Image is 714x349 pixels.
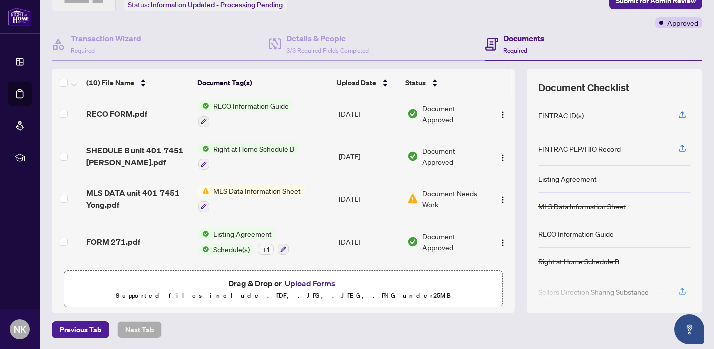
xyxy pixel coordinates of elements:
span: NK [14,322,26,336]
button: Status IconRight at Home Schedule B [198,143,298,170]
th: Status [401,69,487,97]
td: [DATE] [335,220,404,263]
th: Document Tag(s) [193,69,333,97]
h4: Documents [503,32,544,44]
div: RECO Information Guide [538,228,614,239]
span: Right at Home Schedule B [209,143,298,154]
button: Previous Tab [52,321,109,338]
span: Document Approved [422,103,486,125]
span: Listing Agreement [209,228,276,239]
td: [DATE] [335,135,404,178]
div: FINTRAC PEP/HIO Record [538,143,621,154]
td: [DATE] [335,263,404,306]
img: Document Status [407,193,418,204]
img: Logo [499,111,507,119]
span: Upload Date [337,77,376,88]
span: Schedule(s) [209,244,254,255]
div: Right at Home Schedule B [538,256,619,267]
span: Drag & Drop orUpload FormsSupported files include .PDF, .JPG, .JPEG, .PNG under25MB [64,271,502,308]
button: Logo [495,106,511,122]
span: SHEDULE B unit 401 7451 [PERSON_NAME].pdf [86,144,190,168]
button: Logo [495,148,511,164]
button: Status IconListing AgreementStatus IconSchedule(s)+1 [198,228,289,255]
span: Status [405,77,426,88]
button: Upload Forms [282,277,338,290]
button: Status IconMLS Data Information Sheet [198,185,305,212]
span: Document Checklist [538,81,629,95]
div: MLS Data Information Sheet [538,201,626,212]
span: Previous Tab [60,322,101,338]
span: MLS Data Information Sheet [209,185,305,196]
div: + 1 [258,244,274,255]
button: Status IconRECO Information Guide [198,100,293,127]
h4: Details & People [286,32,369,44]
th: Upload Date [333,69,401,97]
img: Document Status [407,108,418,119]
span: 3/3 Required Fields Completed [286,47,369,54]
div: Listing Agreement [538,174,597,184]
img: Status Icon [198,185,209,196]
h4: Transaction Wizard [71,32,141,44]
img: Logo [499,239,507,247]
button: Open asap [674,314,704,344]
span: Required [503,47,527,54]
img: Document Status [407,236,418,247]
img: Status Icon [198,143,209,154]
span: MLS DATA unit 401 7451 Yong.pdf [86,187,190,211]
span: Required [71,47,95,54]
span: RECO Information Guide [209,100,293,111]
td: [DATE] [335,177,404,220]
td: [DATE] [335,92,404,135]
span: Document Needs Work [422,188,486,210]
img: Document Status [407,151,418,162]
span: Drag & Drop or [228,277,338,290]
span: RECO FORM.pdf [86,108,147,120]
img: Status Icon [198,228,209,239]
img: logo [8,7,32,26]
img: Status Icon [198,244,209,255]
img: Logo [499,154,507,162]
p: Supported files include .PDF, .JPG, .JPEG, .PNG under 25 MB [70,290,496,302]
span: (10) File Name [86,77,134,88]
span: Document Approved [422,231,486,253]
button: Logo [495,234,511,250]
button: Logo [495,191,511,207]
img: Logo [499,196,507,204]
span: Approved [667,17,698,28]
th: (10) File Name [82,69,193,97]
button: Next Tab [117,321,162,338]
span: Document Approved [422,145,486,167]
span: Information Updated - Processing Pending [151,0,283,9]
span: FORM 271.pdf [86,236,140,248]
div: FINTRAC ID(s) [538,110,584,121]
img: Status Icon [198,100,209,111]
